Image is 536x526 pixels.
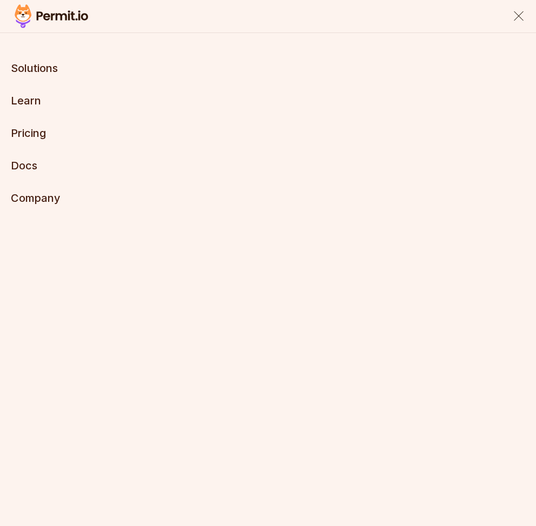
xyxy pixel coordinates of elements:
[11,2,92,30] img: Permit logo
[512,10,525,23] button: close menu
[11,190,61,206] button: Company
[11,61,58,76] button: Solutions
[11,127,46,140] a: Pricing
[11,159,37,172] a: Docs
[11,93,41,108] button: Learn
